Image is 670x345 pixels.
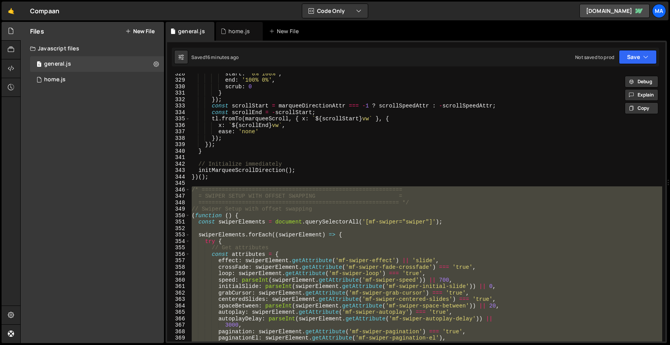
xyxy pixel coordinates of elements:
[30,72,164,88] div: 16932/46366.js
[167,264,190,271] div: 358
[167,296,190,303] div: 363
[191,54,239,61] div: Saved
[167,283,190,290] div: 361
[625,76,658,88] button: Debug
[625,102,658,114] button: Copy
[21,41,164,56] div: Javascript files
[167,109,190,116] div: 334
[302,4,368,18] button: Code Only
[2,2,21,20] a: 🤙
[30,56,164,72] div: 16932/46367.js
[167,122,190,129] div: 336
[167,232,190,238] div: 353
[167,316,190,322] div: 366
[30,6,59,16] div: Compaan
[167,238,190,245] div: 354
[167,257,190,264] div: 357
[167,213,190,219] div: 350
[167,270,190,277] div: 359
[167,154,190,161] div: 341
[167,303,190,309] div: 364
[167,193,190,200] div: 347
[167,84,190,90] div: 330
[44,61,71,68] div: general.js
[167,148,190,155] div: 340
[167,77,190,84] div: 329
[167,290,190,297] div: 362
[167,187,190,193] div: 346
[37,62,41,68] span: 1
[167,277,190,284] div: 360
[619,50,657,64] button: Save
[167,219,190,225] div: 351
[167,71,190,77] div: 328
[652,4,666,18] a: Ma
[167,329,190,335] div: 368
[205,54,239,61] div: 16 minutes ago
[167,135,190,142] div: 338
[167,180,190,187] div: 345
[167,309,190,316] div: 365
[167,103,190,109] div: 333
[579,4,650,18] a: [DOMAIN_NAME]
[575,54,614,61] div: Not saved to prod
[167,174,190,181] div: 344
[167,167,190,174] div: 343
[625,89,658,101] button: Explain
[167,90,190,97] div: 331
[167,335,190,341] div: 369
[167,322,190,329] div: 367
[125,28,155,34] button: New File
[167,129,190,135] div: 337
[167,116,190,122] div: 335
[167,225,190,232] div: 352
[167,206,190,213] div: 349
[167,161,190,168] div: 342
[167,141,190,148] div: 339
[167,245,190,251] div: 355
[178,27,205,35] div: general.js
[30,27,44,36] h2: Files
[167,251,190,258] div: 356
[44,76,66,83] div: home.js
[167,200,190,206] div: 348
[269,27,302,35] div: New File
[228,27,250,35] div: home.js
[167,97,190,103] div: 332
